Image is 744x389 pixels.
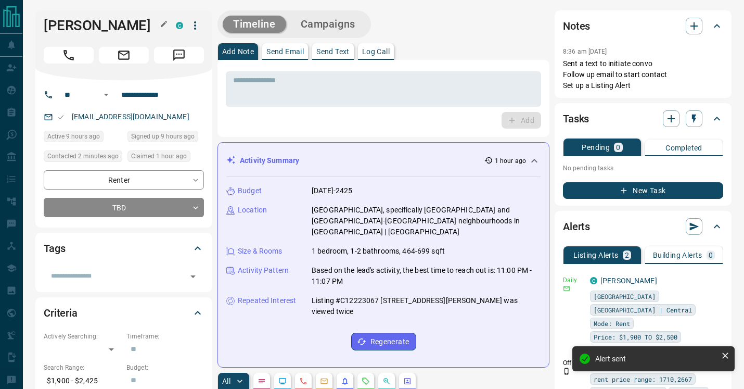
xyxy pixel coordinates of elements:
span: Call [44,47,94,64]
p: [GEOGRAPHIC_DATA], specifically [GEOGRAPHIC_DATA] and [GEOGRAPHIC_DATA]-[GEOGRAPHIC_DATA] neighbo... [312,205,541,237]
span: [GEOGRAPHIC_DATA] [594,291,656,302]
div: Alert sent [595,355,717,363]
svg: Lead Browsing Activity [278,377,287,385]
span: Price: $1,900 TO $2,500 [594,332,677,342]
p: Budget: [126,363,204,372]
div: condos.ca [176,22,183,29]
p: Completed [665,144,702,152]
p: Listing #C12223067 [STREET_ADDRESS][PERSON_NAME] was viewed twice [312,295,541,317]
p: Daily [563,275,584,285]
span: Email [99,47,149,64]
p: Budget [238,185,262,196]
p: Sent a text to initiate convo Follow up email to start contact Set up a Listing Alert [563,58,723,91]
span: Active 9 hours ago [47,131,100,142]
h1: [PERSON_NAME] [44,17,160,34]
div: Tue Aug 12 2025 [44,131,122,145]
svg: Email [563,285,570,292]
p: [DATE]-2425 [312,185,352,196]
p: Search Range: [44,363,121,372]
p: Off [563,358,584,368]
p: Activity Summary [240,155,299,166]
h2: Notes [563,18,590,34]
p: 2 [625,252,629,259]
p: Send Text [316,48,350,55]
p: Pending [582,144,610,151]
p: 1 hour ago [495,156,526,166]
span: Signed up 9 hours ago [131,131,195,142]
p: 1 bedroom, 1-2 bathrooms, 464-699 sqft [312,246,445,257]
div: Tags [44,236,204,261]
span: Message [154,47,204,64]
div: Tasks [563,106,723,131]
div: Alerts [563,214,723,239]
p: Activity Pattern [238,265,289,276]
p: Add Note [222,48,254,55]
div: Criteria [44,300,204,325]
p: Actively Searching: [44,332,121,341]
h2: Alerts [563,218,590,235]
p: Based on the lead's activity, the best time to reach out is: 11:00 PM - 11:07 PM [312,265,541,287]
p: Location [238,205,267,216]
div: TBD [44,198,204,217]
span: Mode: Rent [594,318,630,329]
p: 0 [709,252,713,259]
span: Claimed 1 hour ago [131,151,187,161]
p: Listing Alerts [573,252,619,259]
span: [GEOGRAPHIC_DATA] | Central [594,305,692,315]
button: Timeline [223,16,286,33]
svg: Requests [362,377,370,385]
div: Activity Summary1 hour ago [226,151,541,170]
svg: Push Notification Only [563,368,570,375]
div: Wed Aug 13 2025 [127,150,204,165]
p: Log Call [362,48,390,55]
svg: Calls [299,377,307,385]
button: Open [100,89,112,101]
p: 0 [616,144,620,151]
svg: Agent Actions [403,377,412,385]
div: Wed Aug 13 2025 [44,150,122,165]
svg: Emails [320,377,328,385]
h2: Tags [44,240,65,257]
svg: Notes [258,377,266,385]
svg: Listing Alerts [341,377,349,385]
p: 8:36 am [DATE] [563,48,607,55]
svg: Email Valid [57,114,65,121]
a: [PERSON_NAME] [600,277,657,285]
p: All [222,378,230,385]
p: Timeframe: [126,332,204,341]
button: New Task [563,182,723,199]
svg: Opportunities [382,377,391,385]
span: Contacted 2 minutes ago [47,151,119,161]
a: [EMAIL_ADDRESS][DOMAIN_NAME] [72,112,189,121]
h2: Criteria [44,305,78,321]
div: Tue Aug 12 2025 [127,131,204,145]
div: condos.ca [590,277,597,284]
div: Notes [563,14,723,39]
button: Regenerate [351,333,416,350]
p: Send Email [266,48,304,55]
p: Repeated Interest [238,295,296,306]
p: No pending tasks [563,160,723,176]
p: Size & Rooms [238,246,283,257]
button: Open [186,269,200,284]
div: Renter [44,170,204,190]
button: Campaigns [290,16,366,33]
h2: Tasks [563,110,589,127]
p: Building Alerts [653,252,702,259]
